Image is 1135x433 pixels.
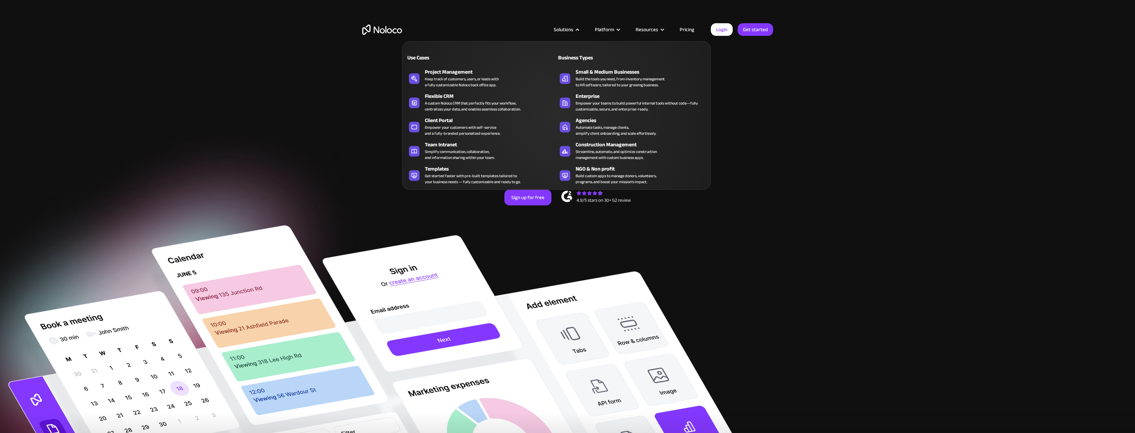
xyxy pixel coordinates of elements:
[556,139,707,162] a: Construction ManagementStreamline, automate, and optimize constructionmanagement with custom busi...
[425,149,495,161] div: Simplify communication, collaboration, and information sharing within your team.
[576,76,665,88] div: Build the tools you need, from inventory management to HR software, tailored to your growing busi...
[425,100,521,112] div: A custom Noloco CRM that perfectly fits your workflow, centralizes your data, and enables seamles...
[425,116,559,124] div: Client Portal
[627,25,671,34] div: Resources
[362,25,402,35] a: home
[402,32,711,190] nav: Solutions
[556,67,707,89] a: Small & Medium BusinessesBuild the tools you need, from inventory managementto HR software, tailo...
[576,141,710,149] div: Construction Management
[576,100,704,112] div: Empower your teams to build powerful internal tools without code—fully customizable, secure, and ...
[425,68,559,76] div: Project Management
[406,164,556,186] a: TemplatesGet started faster with pre-built templates tailored toyour business needs — fully custo...
[556,164,707,186] a: NGO & Non profitBuild custom apps to manage donors, volunteers,programs, and boost your mission’s...
[556,91,707,113] a: EnterpriseEmpower your teams to build powerful internal tools without code—fully customizable, se...
[406,139,556,162] a: Team IntranetSimplify communication, collaboration,and information sharing within your team.
[576,116,710,124] div: Agencies
[425,92,559,100] div: Flexible CRM
[576,92,710,100] div: Enterprise
[406,54,478,62] div: Use Cases
[425,141,559,149] div: Team Intranet
[556,115,707,138] a: AgenciesAutomate tasks, manage clients,simplify client onboarding, and scale effortlessly.
[711,23,733,36] a: Login
[576,165,710,173] div: NGO & Non profit
[738,23,773,36] a: Get started
[636,25,658,34] div: Resources
[425,76,499,88] div: Keep track of customers, users, or leads with a fully customizable Noloco back office app.
[576,68,710,76] div: Small & Medium Businesses
[406,91,556,113] a: Flexible CRMA custom Noloco CRM that perfectly fits your workflow,centralizes your data, and enab...
[576,149,657,161] div: Streamline, automate, and optimize construction management with custom business apps.
[362,73,773,78] h1: Custom No-Code Business Apps Platform
[425,173,521,185] div: Get started faster with pre-built templates tailored to your business needs — fully customizable ...
[545,25,587,34] div: Solutions
[587,25,627,34] div: Platform
[556,50,707,65] a: Business Types
[425,124,500,136] div: Empower your customers with self-service and a fully-branded personalized experience.
[576,173,656,185] div: Build custom apps to manage donors, volunteers, programs, and boost your mission’s impact.
[406,115,556,138] a: Client PortalEmpower your customers with self-serviceand a fully-branded personalized experience.
[406,67,556,89] a: Project ManagementKeep track of customers, users, or leads witha fully customizable Noloco back o...
[576,124,656,136] div: Automate tasks, manage clients, simplify client onboarding, and scale effortlessly.
[556,54,629,62] div: Business Types
[671,25,703,34] a: Pricing
[504,189,551,205] a: Sign up for free
[425,165,559,173] div: Templates
[362,85,773,138] h2: Business Apps for Teams
[554,25,573,34] div: Solutions
[595,25,614,34] div: Platform
[406,50,556,65] a: Use Cases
